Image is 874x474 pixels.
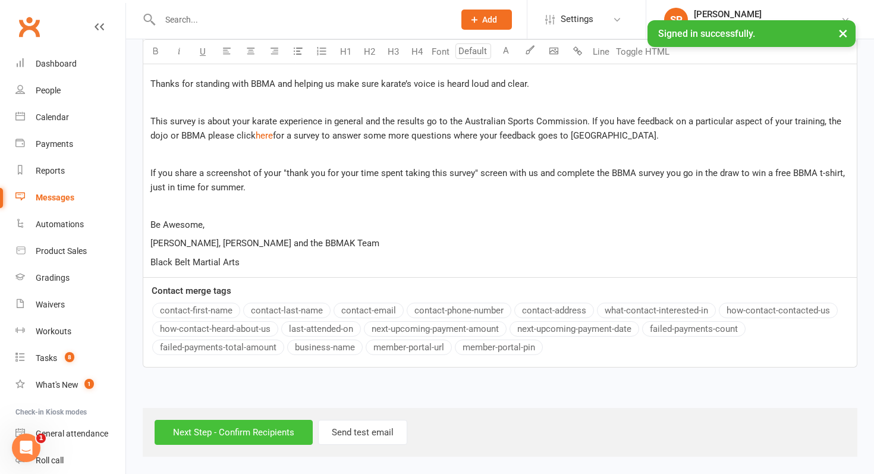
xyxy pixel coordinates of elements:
[407,303,511,318] button: contact-phone-number
[150,257,240,268] span: Black Belt Martial Arts
[36,166,65,175] div: Reports
[510,321,639,337] button: next-upcoming-payment-date
[357,40,381,64] button: H2
[155,420,313,445] input: Next Step - Confirm Recipients
[694,20,841,30] div: Black Belt Martial Arts Kincumber South
[152,284,231,298] label: Contact merge tags
[642,321,746,337] button: failed-payments-count
[36,380,78,390] div: What's New
[36,434,46,443] span: 1
[381,40,405,64] button: H3
[36,300,65,309] div: Waivers
[152,321,278,337] button: how-contact-heard-about-us
[334,303,404,318] button: contact-email
[36,246,87,256] div: Product Sales
[15,104,125,131] a: Calendar
[15,345,125,372] a: Tasks 8
[15,77,125,104] a: People
[84,379,94,389] span: 1
[150,238,379,249] span: [PERSON_NAME], [PERSON_NAME] and the BBMAK Team
[613,40,672,64] button: Toggle HTML
[15,265,125,291] a: Gradings
[514,303,594,318] button: contact-address
[405,40,429,64] button: H4
[15,51,125,77] a: Dashboard
[658,28,755,39] span: Signed in successfully.
[12,434,40,462] iframe: Intercom live chat
[561,6,593,33] span: Settings
[200,46,206,57] span: U
[243,303,331,318] button: contact-last-name
[597,303,716,318] button: what-contact-interested-in
[287,340,363,355] button: business-name
[15,420,125,447] a: General attendance kiosk mode
[461,10,512,30] button: Add
[15,131,125,158] a: Payments
[256,130,273,141] span: here
[15,158,125,184] a: Reports
[150,168,847,193] span: If you share a screenshot of your "thank you for your time spent taking this survey" screen with ...
[150,219,205,230] span: Be Awesome,
[156,11,446,28] input: Search...
[694,9,841,20] div: [PERSON_NAME]
[15,184,125,211] a: Messages
[36,193,74,202] div: Messages
[15,211,125,238] a: Automations
[36,86,61,95] div: People
[36,456,64,465] div: Roll call
[832,20,854,46] button: ×
[36,112,69,122] div: Calendar
[719,303,838,318] button: how-contact-contacted-us
[150,116,844,141] span: This survey is about your karate experience in general and the results go to the Australian Sport...
[364,321,507,337] button: next-upcoming-payment-amount
[65,352,74,362] span: 8
[191,40,215,64] button: U
[664,8,688,32] div: SP
[36,139,73,149] div: Payments
[36,429,108,438] div: General attendance
[14,12,44,42] a: Clubworx
[15,318,125,345] a: Workouts
[36,59,77,68] div: Dashboard
[15,447,125,474] a: Roll call
[366,340,452,355] button: member-portal-url
[15,372,125,398] a: What's New1
[429,40,452,64] button: Font
[494,40,518,64] button: A
[36,327,71,336] div: Workouts
[152,303,240,318] button: contact-first-name
[334,40,357,64] button: H1
[152,340,284,355] button: failed-payments-total-amount
[15,238,125,265] a: Product Sales
[455,340,543,355] button: member-portal-pin
[318,420,407,445] button: Send test email
[36,353,57,363] div: Tasks
[589,40,613,64] button: Line
[482,15,497,24] span: Add
[36,219,84,229] div: Automations
[150,79,529,89] span: Thanks for standing with BBMA and helping us make sure karate’s voice is heard loud and clear.
[36,273,70,282] div: Gradings
[281,321,361,337] button: last-attended-on
[15,291,125,318] a: Waivers
[273,130,659,141] span: for a survey to answer some more questions where your feedback goes to [GEOGRAPHIC_DATA].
